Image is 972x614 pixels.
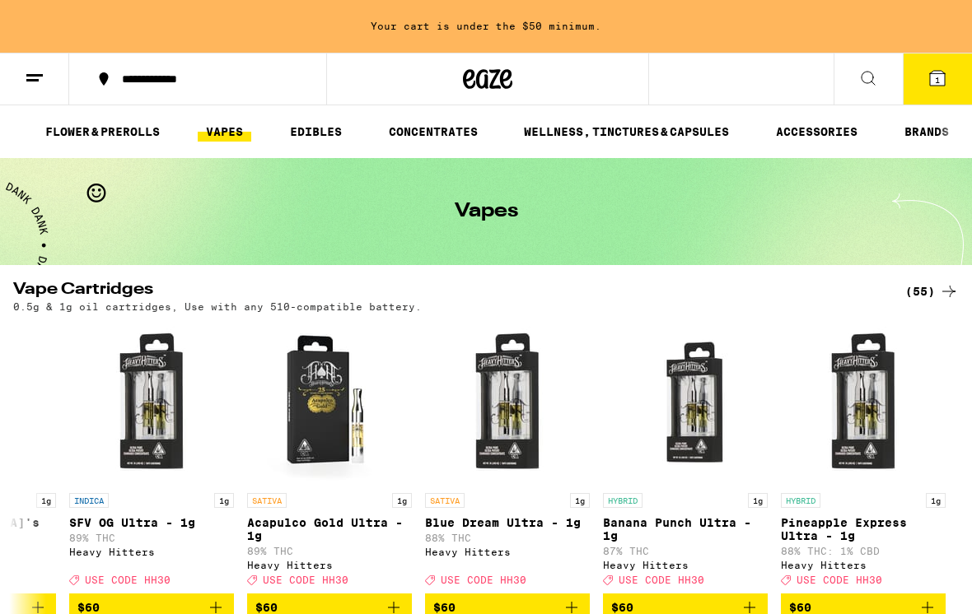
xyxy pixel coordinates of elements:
p: HYBRID [603,493,643,508]
a: Open page for SFV OG Ultra - 1g from Heavy Hitters [69,320,234,593]
p: Acapulco Gold Ultra - 1g [247,516,412,542]
span: $60 [611,601,633,614]
p: Blue Dream Ultra - 1g [425,516,590,529]
span: $60 [789,601,811,614]
a: ACCESSORIES [768,122,866,142]
p: 88% THC: 1% CBD [781,546,946,556]
span: USE CODE HH30 [797,574,882,585]
a: Open page for Banana Punch Ultra - 1g from Heavy Hitters [603,320,768,593]
span: USE CODE HH30 [441,574,526,585]
a: WELLNESS, TINCTURES & CAPSULES [516,122,737,142]
a: Open page for Blue Dream Ultra - 1g from Heavy Hitters [425,320,590,593]
p: 1g [748,493,768,508]
img: Heavy Hitters - Acapulco Gold Ultra - 1g [247,320,412,485]
p: 89% THC [69,533,234,543]
p: SFV OG Ultra - 1g [69,516,234,529]
p: 89% THC [247,546,412,556]
span: $60 [433,601,456,614]
a: FLOWER & PREROLLS [37,122,168,142]
p: 1g [214,493,234,508]
p: 1g [570,493,590,508]
p: 0.5g & 1g oil cartridges, Use with any 510-compatible battery. [13,301,422,312]
span: USE CODE HH30 [619,574,704,585]
p: Pineapple Express Ultra - 1g [781,516,946,542]
p: 1g [392,493,412,508]
p: INDICA [69,493,109,508]
span: Hi. Need any help? [10,12,119,25]
p: HYBRID [781,493,820,508]
div: Heavy Hitters [425,547,590,557]
a: CONCENTRATES [381,122,486,142]
img: Heavy Hitters - Blue Dream Ultra - 1g [425,320,590,485]
p: SATIVA [425,493,465,508]
img: Heavy Hitters - SFV OG Ultra - 1g [69,320,234,485]
span: $60 [255,601,278,614]
span: USE CODE HH30 [263,574,348,585]
div: Heavy Hitters [69,547,234,557]
img: Heavy Hitters - Pineapple Express Ultra - 1g [781,320,946,485]
p: 87% THC [603,546,768,556]
a: Open page for Acapulco Gold Ultra - 1g from Heavy Hitters [247,320,412,593]
h1: Vapes [455,202,518,221]
a: VAPES [198,122,251,142]
span: USE CODE HH30 [85,574,171,585]
div: Heavy Hitters [247,560,412,570]
span: $60 [77,601,100,614]
h2: Vape Cartridges [13,281,878,301]
p: 88% THC [425,533,590,543]
a: (55) [905,281,959,301]
div: Heavy Hitters [603,560,768,570]
button: 1 [903,53,972,105]
a: BRANDS [896,122,957,142]
p: Banana Punch Ultra - 1g [603,516,768,542]
p: 1g [36,493,56,508]
span: 1 [935,75,940,85]
a: EDIBLES [282,122,350,142]
img: Heavy Hitters - Banana Punch Ultra - 1g [603,320,768,485]
p: 1g [926,493,946,508]
p: SATIVA [247,493,287,508]
div: Heavy Hitters [781,560,946,570]
a: Open page for Pineapple Express Ultra - 1g from Heavy Hitters [781,320,946,593]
